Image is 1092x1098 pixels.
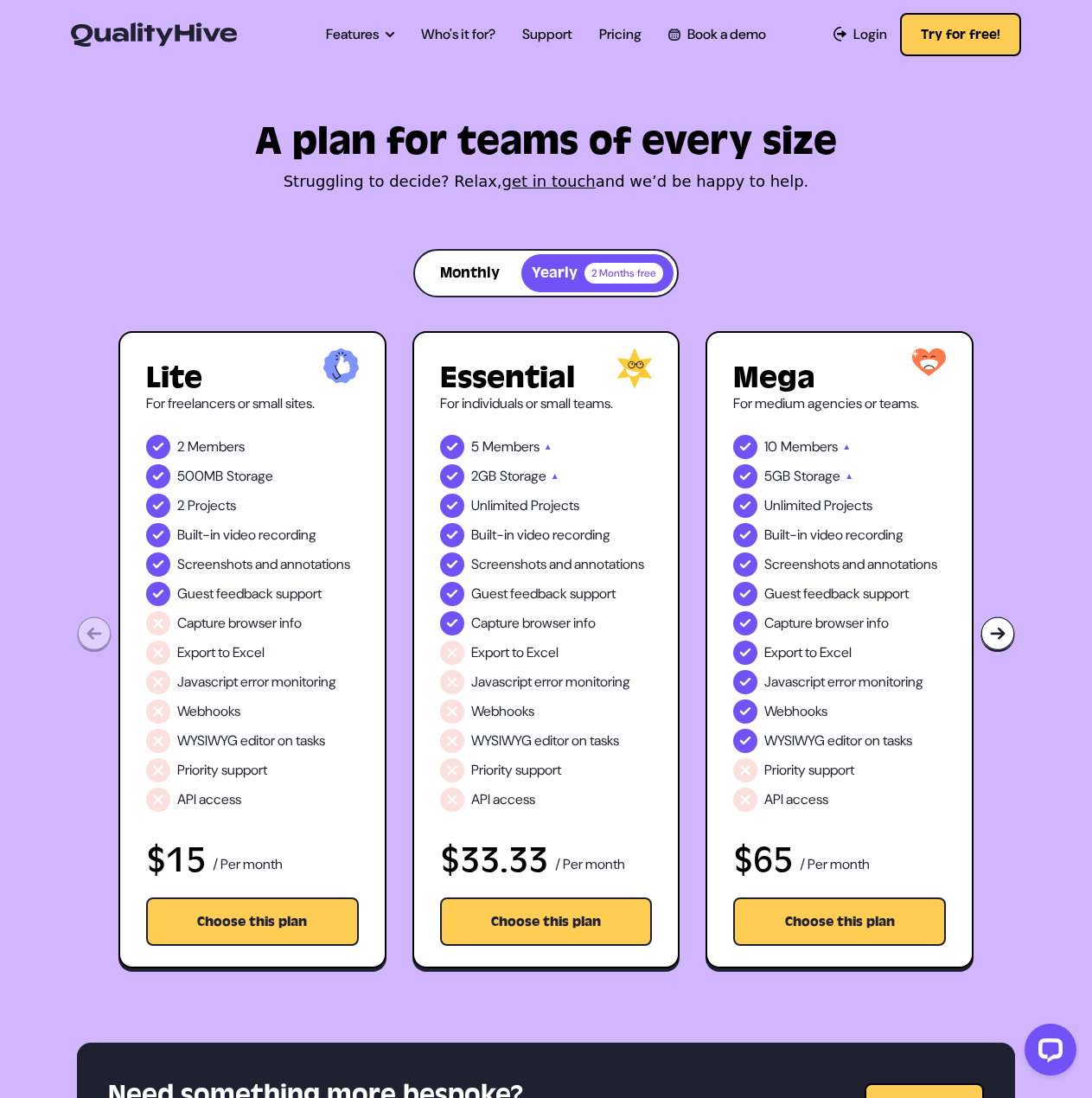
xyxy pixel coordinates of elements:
p: / Per month [213,854,283,878]
span: Priority support [177,760,267,781]
span: Built-in video recording [177,525,316,546]
span: Webhooks [471,701,534,722]
h3: $15 [146,842,206,878]
span: Built-in video recording [471,525,610,546]
p: For individuals or small teams. [440,393,653,414]
button: Monthly [418,254,521,292]
span: 2 [177,495,184,516]
span: Storage [227,466,273,487]
span: Screenshots and annotations [764,554,937,575]
p: / Per month [555,854,625,878]
button: Choose this plan [146,897,359,946]
span: Members [188,437,245,457]
span: Javascript error monitoring [471,672,630,693]
h2: Essential [440,362,653,393]
span: Export to Excel [764,642,852,663]
span: Unlimited [764,495,821,516]
span: Guest feedback support [177,584,322,604]
span: ▲ [544,437,552,457]
span: Guest feedback support [471,584,616,604]
span: Members [482,437,540,457]
h1: A plan for teams of every size [77,126,1015,157]
span: API access [471,789,535,810]
span: WYSIWYG editor on tasks [177,731,325,751]
span: Screenshots and annotations [471,554,644,575]
iframe: LiveChat chat widget [1011,1017,1083,1089]
button: Choose this plan [733,897,946,946]
span: Webhooks [764,701,827,722]
span: Members [781,437,838,457]
span: Projects [824,495,872,516]
span: Projects [531,495,579,516]
a: Who's it for? [421,24,495,45]
button: Choose this plan [440,897,653,946]
h3: $33.33 [440,842,548,878]
span: WYSIWYG editor on tasks [764,731,912,751]
span: 2 [177,437,184,457]
span: 10 [764,437,777,457]
h3: $65 [733,842,793,878]
a: Book a demo [668,24,765,45]
span: API access [177,789,241,810]
span: Export to Excel [471,642,559,663]
a: Login [833,24,888,45]
p: For freelancers or small sites. [146,393,359,414]
button: Yearly [521,254,674,292]
span: ▲ [842,437,851,457]
span: Storage [794,466,840,487]
span: WYSIWYG editor on tasks [471,731,619,751]
a: Pricing [599,24,642,45]
a: get in touch [502,172,596,190]
span: Screenshots and annotations [177,554,350,575]
span: Login [853,24,887,45]
span: Javascript error monitoring [764,672,923,693]
span: Javascript error monitoring [177,672,336,693]
span: ▲ [845,466,853,487]
h2: Mega [733,362,946,393]
span: Guest feedback support [764,584,909,604]
span: Export to Excel [177,642,265,663]
span: Projects [188,495,236,516]
span: 2GB [471,466,496,487]
span: 5 [471,437,479,457]
span: Priority support [471,760,561,781]
span: Priority support [764,760,854,781]
span: ▲ [551,466,559,487]
span: API access [764,789,828,810]
span: Capture browser info [764,613,889,634]
span: Built-in video recording [764,525,904,546]
img: QualityHive - Bug Tracking Tool [71,22,237,47]
span: Storage [500,466,546,487]
span: Webhooks [177,701,240,722]
span: 5GB [764,466,790,487]
span: Capture browser info [177,613,302,634]
p: / Per month [800,854,870,878]
span: 500MB [177,466,223,487]
span: Capture browser info [471,613,596,634]
a: Features [326,24,394,45]
img: Bug tracking tool [980,616,1015,653]
button: Try for free! [900,13,1021,56]
span: 2 Months free [584,263,663,284]
img: Book a QualityHive Demo [668,29,680,40]
p: Struggling to decide? Relax, and we’d be happy to help. [77,169,1015,194]
h2: Lite [146,362,359,393]
span: Unlimited [471,495,527,516]
p: For medium agencies or teams. [733,393,946,414]
a: Support [522,24,572,45]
